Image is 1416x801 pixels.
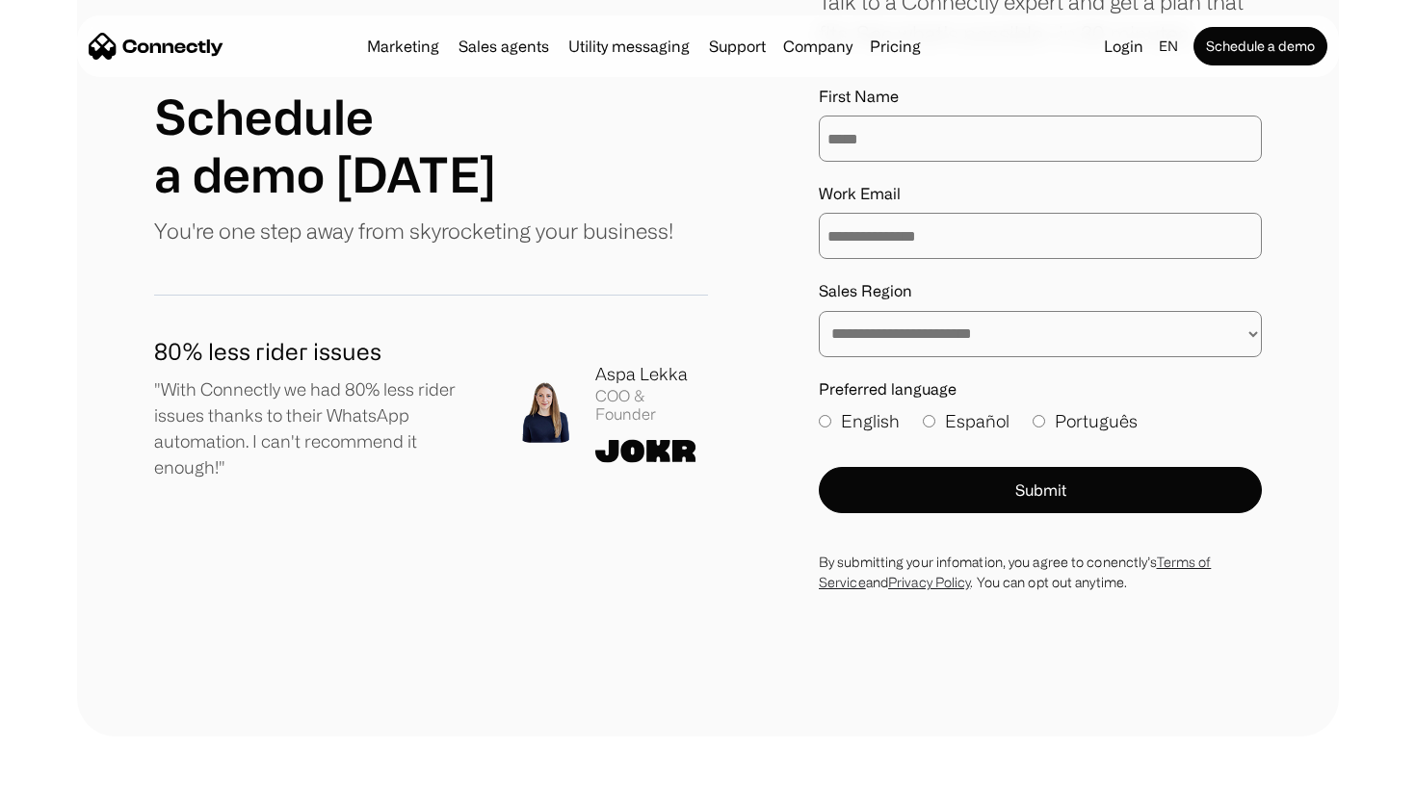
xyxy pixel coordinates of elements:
button: Submit [819,467,1262,513]
div: Aspa Lekka [595,361,708,387]
a: Terms of Service [819,555,1211,589]
p: "With Connectly we had 80% less rider issues thanks to their WhatsApp automation. I can't recomme... [154,376,484,480]
label: Work Email [819,185,1262,203]
a: Schedule a demo [1193,27,1327,65]
label: Español [923,408,1010,434]
ul: Language list [39,767,116,794]
a: home [89,32,223,61]
div: COO & Founder [595,387,708,424]
a: Pricing [862,39,929,54]
a: Support [701,39,774,54]
aside: Language selected: English [19,765,116,794]
div: By submitting your infomation, you agree to conenctly’s and . You can opt out anytime. [819,552,1262,592]
input: English [819,415,831,427]
p: You're one step away from skyrocketing your business! [154,215,673,246]
label: Preferred language [819,380,1262,399]
label: First Name [819,88,1262,106]
div: Company [777,33,858,60]
div: en [1151,33,1190,60]
input: Español [923,415,935,427]
div: Company [783,33,852,60]
h1: Schedule a demo [DATE] [154,88,496,203]
a: Privacy Policy [888,575,970,589]
label: English [819,408,900,434]
h1: 80% less rider issues [154,334,484,369]
a: Utility messaging [561,39,697,54]
a: Login [1096,33,1151,60]
input: Português [1033,415,1045,427]
a: Marketing [359,39,447,54]
label: Português [1033,408,1138,434]
a: Sales agents [451,39,557,54]
label: Sales Region [819,282,1262,300]
div: en [1159,33,1178,60]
